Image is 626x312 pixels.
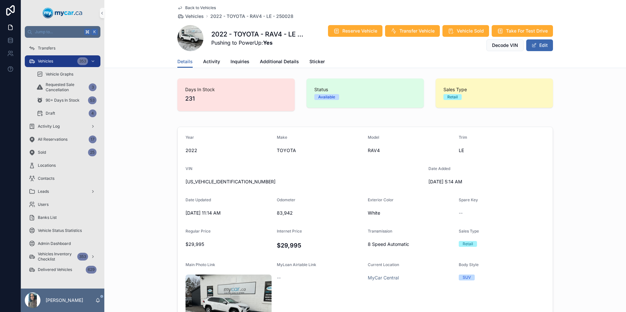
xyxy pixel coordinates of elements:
a: Requested Sale Cancellation3 [33,81,100,93]
h1: 2022 - TOYOTA - RAV4 - LE - 250028 [211,30,306,39]
a: Vehicles Inventory Checklist353 [25,251,100,262]
span: Decode VIN [492,42,518,49]
button: Jump to...K [25,26,100,38]
span: Transfer Vehicle [399,28,435,34]
span: Activity Log [38,124,60,129]
span: Activity [203,58,220,65]
span: White [368,210,454,216]
span: RAV4 [368,147,454,154]
button: Take For Test Drive [492,25,553,37]
span: Contacts [38,176,54,181]
button: Edit [526,39,553,51]
span: -- [277,275,281,281]
span: Take For Test Drive [506,28,548,34]
span: 2022 - TOYOTA - RAV4 - LE - 250028 [210,13,293,20]
a: Users [25,199,100,210]
a: MyCar Central [368,275,399,281]
a: Contacts [25,173,100,184]
a: Vehicle Status Statistics [25,225,100,236]
h4: $29,995 [277,241,363,250]
span: [DATE] 5:14 AM [428,178,514,185]
a: Sold25 [25,147,100,158]
span: VIN [186,166,192,171]
span: Main Photo Link [186,262,215,267]
span: Sales Type [459,229,479,234]
span: Days In Stock [185,86,287,93]
a: 90+ Days In Stock53 [33,94,100,106]
span: Vehicles [185,13,204,20]
a: Locations [25,160,100,171]
span: 231 [185,94,287,103]
span: Vehicles Inventory Checklist [38,251,75,262]
a: Leads [25,186,100,197]
span: 83,942 [277,210,363,216]
a: Admin Dashboard [25,238,100,249]
span: Body Style [459,262,479,267]
span: Date Updated [186,197,211,202]
span: Draft [46,111,55,116]
p: [PERSON_NAME] [46,297,83,304]
span: Pushing to PowerUp: [211,39,306,47]
span: Year [186,135,194,140]
span: Reserve Vehicle [342,28,377,34]
span: Details [177,58,193,65]
span: 8 Speed Automatic [368,241,454,248]
div: 25 [88,149,97,156]
span: Sales Type [443,86,545,93]
div: Available [318,94,335,100]
span: [US_VEHICLE_IDENTIFICATION_NUMBER] [186,178,423,185]
span: Make [277,135,287,140]
button: Reserve Vehicle [328,25,382,37]
a: Back to Vehicles [177,5,216,10]
span: Sold [38,150,46,155]
span: Internet Price [277,229,302,234]
div: 4 [89,109,97,117]
span: Vehicles [38,59,53,64]
a: Banks List [25,212,100,223]
span: K [92,29,97,35]
div: 17 [89,135,97,143]
img: App logo [43,8,82,18]
a: Draft4 [33,107,100,119]
span: Spare Key [459,197,478,202]
span: Transmission [368,229,392,234]
span: LE [459,147,545,154]
a: All Reservations17 [25,134,100,145]
span: -- [459,210,463,216]
span: Leads [38,189,49,194]
span: Sticker [309,58,325,65]
div: scrollable content [21,38,104,284]
a: Delivered Vehicles629 [25,264,100,276]
span: Trim [459,135,467,140]
span: Inquiries [231,58,249,65]
a: Transfers [25,42,100,54]
span: Transfers [38,46,55,51]
span: Jump to... [35,29,82,35]
span: Requested Sale Cancellation [46,82,86,92]
div: Retail [463,241,473,247]
div: 353 [77,57,88,65]
span: [DATE] 11:14 AM [186,210,272,216]
a: Sticker [309,56,325,69]
strong: Yes [263,39,273,46]
span: Exterior Color [368,197,394,202]
button: Decode VIN [486,39,524,51]
span: Delivered Vehicles [38,267,72,272]
span: Locations [38,163,56,168]
span: Model [368,135,379,140]
div: Retail [447,94,458,100]
span: Vehicle Status Statistics [38,228,82,233]
span: 90+ Days In Stock [46,98,80,103]
span: Vehicle Sold [457,28,484,34]
span: Users [38,202,49,207]
div: 53 [88,96,97,104]
span: Status [314,86,416,93]
span: Banks List [38,215,57,220]
span: Back to Vehicles [185,5,216,10]
div: SUV [463,275,471,280]
span: Admin Dashboard [38,241,71,246]
button: Vehicle Sold [442,25,489,37]
a: Inquiries [231,56,249,69]
a: Activity [203,56,220,69]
